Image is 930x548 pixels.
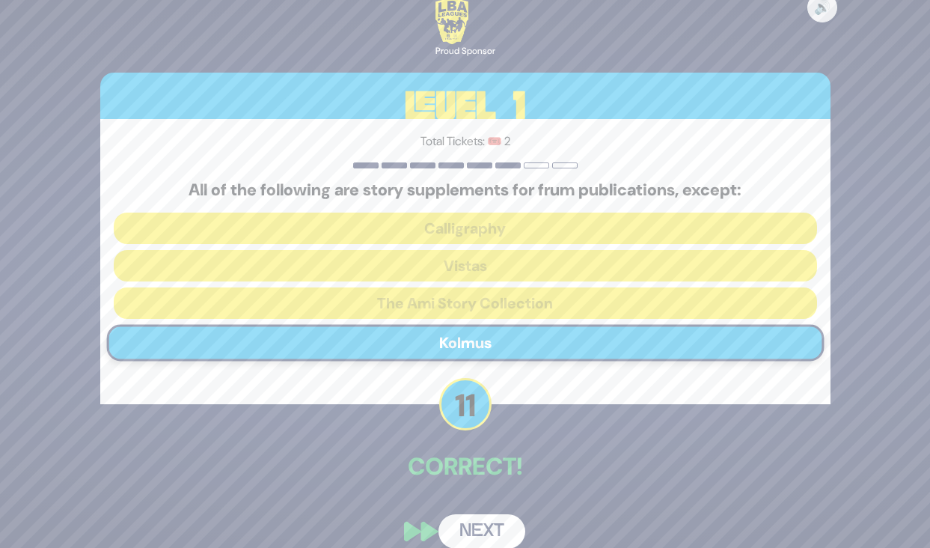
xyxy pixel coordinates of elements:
[114,213,817,244] button: Calligraphy
[114,133,817,150] p: Total Tickets: 🎟️ 2
[106,324,824,361] button: Kolmus
[100,448,830,484] p: Correct!
[439,378,492,430] p: 11
[114,287,817,319] button: The Ami Story Collection
[114,180,817,200] h5: All of the following are story supplements for frum publications, except:
[114,250,817,281] button: Vistas
[100,73,830,140] h3: Level 1
[435,44,495,58] div: Proud Sponsor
